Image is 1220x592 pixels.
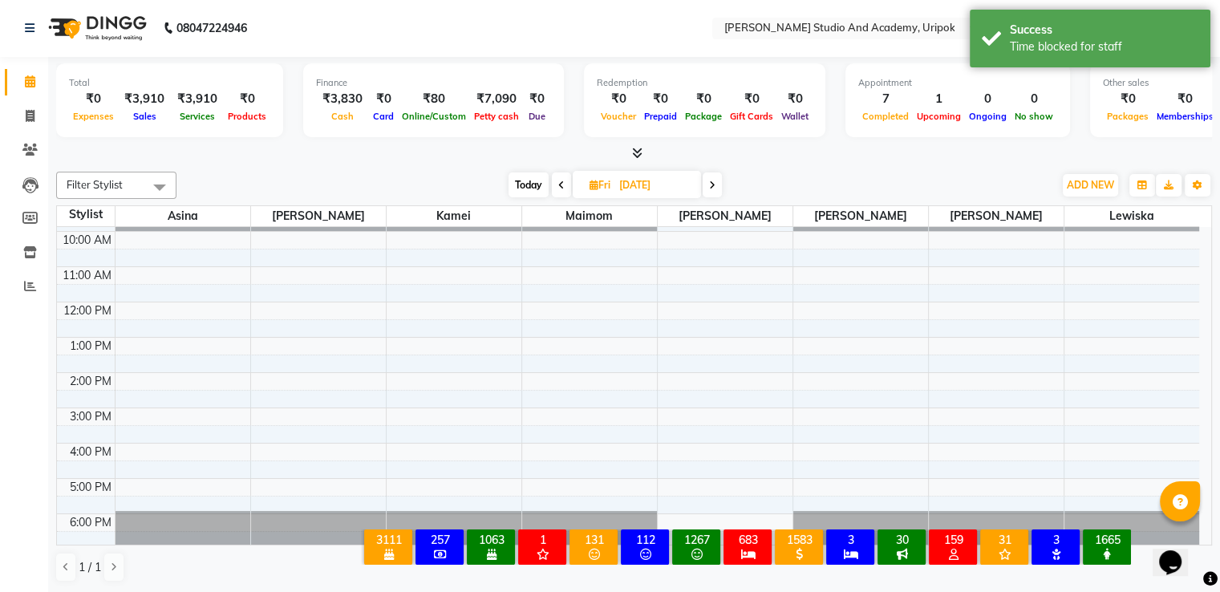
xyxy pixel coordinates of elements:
span: No show [1011,111,1057,122]
span: Asina [116,206,250,226]
span: Package [681,111,726,122]
div: 0 [965,90,1011,108]
span: 1 / 1 [79,559,101,576]
span: Kamei [387,206,521,226]
span: [PERSON_NAME] [251,206,386,226]
div: ₹80 [398,90,470,108]
div: 0 [1011,90,1057,108]
div: 12:00 PM [60,302,115,319]
div: ₹3,910 [118,90,171,108]
span: Prepaid [640,111,681,122]
div: ₹0 [224,90,270,108]
img: logo [41,6,151,51]
iframe: chat widget [1153,528,1204,576]
div: 1665 [1086,533,1128,547]
div: 6:00 PM [67,514,115,531]
div: 30 [881,533,922,547]
div: ₹7,090 [470,90,523,108]
span: [PERSON_NAME] [929,206,1064,226]
div: 11:00 AM [59,267,115,284]
div: ₹0 [681,90,726,108]
button: ADD NEW [1063,174,1118,197]
span: Completed [858,111,913,122]
div: 1583 [778,533,820,547]
div: 5:00 PM [67,479,115,496]
div: 257 [419,533,460,547]
div: Stylist [57,206,115,223]
span: Expenses [69,111,118,122]
span: ADD NEW [1067,179,1114,191]
span: Lewiska [1064,206,1200,226]
div: 1267 [675,533,717,547]
span: Products [224,111,270,122]
div: ₹0 [640,90,681,108]
span: Upcoming [913,111,965,122]
span: Memberships [1153,111,1218,122]
div: ₹0 [777,90,813,108]
span: Cash [327,111,358,122]
div: ₹0 [1103,90,1153,108]
div: ₹0 [369,90,398,108]
span: Due [525,111,549,122]
div: Appointment [858,76,1057,90]
div: ₹0 [523,90,551,108]
div: 10:00 AM [59,232,115,249]
div: 3111 [367,533,409,547]
span: Wallet [777,111,813,122]
div: Finance [316,76,551,90]
input: 2025-10-10 [614,173,695,197]
span: Gift Cards [726,111,777,122]
span: Sales [129,111,160,122]
div: 4:00 PM [67,444,115,460]
div: 131 [573,533,614,547]
div: 3:00 PM [67,408,115,425]
div: ₹0 [69,90,118,108]
div: Total [69,76,270,90]
div: 683 [727,533,768,547]
span: Today [509,172,549,197]
div: ₹0 [1153,90,1218,108]
div: 31 [983,533,1025,547]
span: Filter Stylist [67,178,123,191]
div: 1 [913,90,965,108]
span: [PERSON_NAME] [793,206,928,226]
span: Maimom [522,206,657,226]
div: 1063 [470,533,512,547]
span: Ongoing [965,111,1011,122]
span: Online/Custom [398,111,470,122]
div: ₹0 [597,90,640,108]
span: Services [176,111,219,122]
div: 112 [624,533,666,547]
span: Petty cash [470,111,523,122]
div: 1:00 PM [67,338,115,355]
span: Fri [586,179,614,191]
div: ₹0 [726,90,777,108]
div: Time blocked for staff [1010,39,1198,55]
div: 3 [829,533,871,547]
div: ₹3,830 [316,90,369,108]
div: 159 [932,533,974,547]
span: Voucher [597,111,640,122]
div: 3 [1035,533,1076,547]
span: [PERSON_NAME] [658,206,792,226]
div: 7 [858,90,913,108]
span: Card [369,111,398,122]
div: Redemption [597,76,813,90]
div: 1 [521,533,563,547]
span: Packages [1103,111,1153,122]
div: Success [1010,22,1198,39]
div: 2:00 PM [67,373,115,390]
b: 08047224946 [176,6,247,51]
div: ₹3,910 [171,90,224,108]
